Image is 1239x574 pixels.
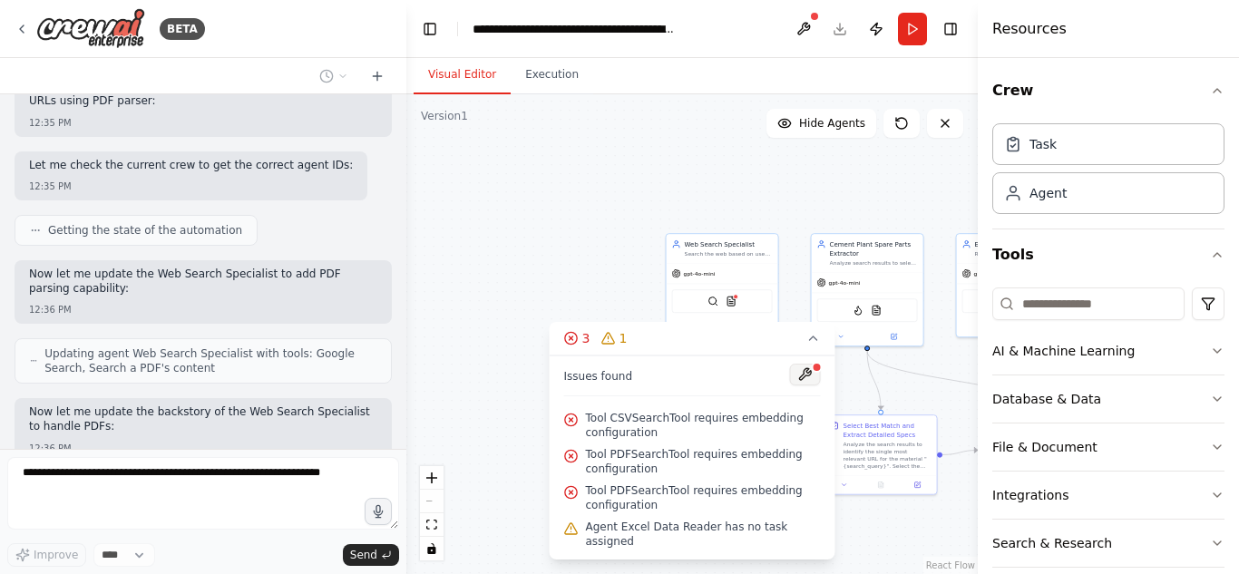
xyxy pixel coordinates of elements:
div: Database & Data [992,390,1101,408]
div: Cement Plant Spare Parts Extractor [830,239,918,258]
button: Tools [992,229,1224,280]
button: Click to speak your automation idea [365,498,392,525]
div: Excel Data ReaderRead data from Excel files and extract search queries for cement plant spare par... [956,233,1069,337]
p: Now let me update the Web Search Specialist to add PDF parsing capability: [29,268,377,296]
span: 1 [619,329,627,347]
button: Switch to previous chat [312,65,356,87]
button: File & Document [992,423,1224,471]
button: Open in side panel [902,480,932,491]
span: Updating agent Web Search Specialist with tools: Google Search, Search a PDF's content [44,346,376,375]
div: Version 1 [421,109,468,123]
div: Select Best Match and Extract Detailed Specs [844,421,932,439]
div: 12:35 PM [29,180,353,193]
div: 12:35 PM [29,116,377,130]
button: Send [343,544,399,566]
div: Task [1029,135,1057,153]
div: Analyze search results to select the most relevant URL, then scrape that single URL to extract co... [830,259,918,267]
span: 3 [582,329,590,347]
div: 12:36 PM [29,303,377,316]
img: SerplyWebSearchTool [707,296,718,306]
button: Improve [7,543,86,567]
div: Search the web based on user queries and return the top 5 most relevant results with clear titles... [685,250,773,258]
g: Edge from be8cf268-50c1-443a-bae2-bebbaeb01858 to 3138ee8f-d3d2-43a2-8e52-1c0d09655015 [863,351,1044,410]
button: fit view [420,513,444,537]
g: Edge from dfd7e832-057b-4f6b-852f-c627476aaddf to 3138ee8f-d3d2-43a2-8e52-1c0d09655015 [942,445,978,459]
p: Let me check the current crew to get the correct agent IDs: [29,159,353,173]
div: Cement Plant Spare Parts ExtractorAnalyze search results to select the most relevant URL, then sc... [811,233,924,346]
h4: Resources [992,18,1067,40]
span: Hide Agents [799,116,865,131]
p: Now let me update the backstory of the Web Search Specialist to handle PDFs: [29,405,377,433]
div: Web Search SpecialistSearch the web based on user queries and return the top 5 most relevant resu... [666,233,779,337]
div: Analyze the search results to identify the single most relevant URL for the material "{search_que... [844,441,932,470]
div: Web Search Specialist [685,239,773,248]
span: Tool PDFSearchTool requires embedding configuration [586,483,821,512]
span: Issues found [564,369,633,384]
div: Integrations [992,486,1068,504]
button: Integrations [992,472,1224,519]
button: toggle interactivity [420,537,444,560]
span: Tool PDFSearchTool requires embedding configuration [586,447,821,476]
img: Logo [36,8,145,49]
img: PDFSearchTool [871,305,882,316]
span: gpt-4o-mini [684,270,716,277]
button: 31 [550,322,835,355]
div: Search & Research [992,534,1112,552]
button: Visual Editor [414,56,511,94]
button: Start a new chat [363,65,392,87]
div: React Flow controls [420,466,444,560]
button: Search & Research [992,520,1224,567]
img: PDFSearchTool [726,296,737,306]
button: Database & Data [992,375,1224,423]
img: FirecrawlScrapeWebsiteTool [853,305,863,316]
g: Edge from be8cf268-50c1-443a-bae2-bebbaeb01858 to dfd7e832-057b-4f6b-852f-c627476aaddf [863,351,885,410]
a: React Flow attribution [926,560,975,570]
span: Improve [34,548,78,562]
button: Hide Agents [766,109,876,138]
button: Open in side panel [868,331,920,342]
span: Send [350,548,377,562]
div: Crew [992,116,1224,229]
span: Tool CSVSearchTool requires embedding configuration [586,411,821,440]
span: Getting the state of the automation [48,223,242,238]
button: Crew [992,65,1224,116]
button: zoom in [420,466,444,490]
button: Hide right sidebar [938,16,963,42]
div: AI & Machine Learning [992,342,1135,360]
div: File & Document [992,438,1098,456]
div: BETA [160,18,205,40]
button: Hide left sidebar [417,16,443,42]
span: Agent Excel Data Reader has no task assigned [586,520,821,549]
span: gpt-4o-mini [829,279,861,287]
button: AI & Machine Learning [992,327,1224,375]
div: Select Best Match and Extract Detailed SpecsAnalyze the search results to identify the single mos... [824,414,938,495]
div: 12:36 PM [29,442,377,455]
nav: breadcrumb [473,20,677,38]
p: Now let me update the Web Search Specialist to handle PDF URLs using PDF parser: [29,80,377,108]
button: Execution [511,56,593,94]
button: No output available [862,480,900,491]
div: Agent [1029,184,1067,202]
